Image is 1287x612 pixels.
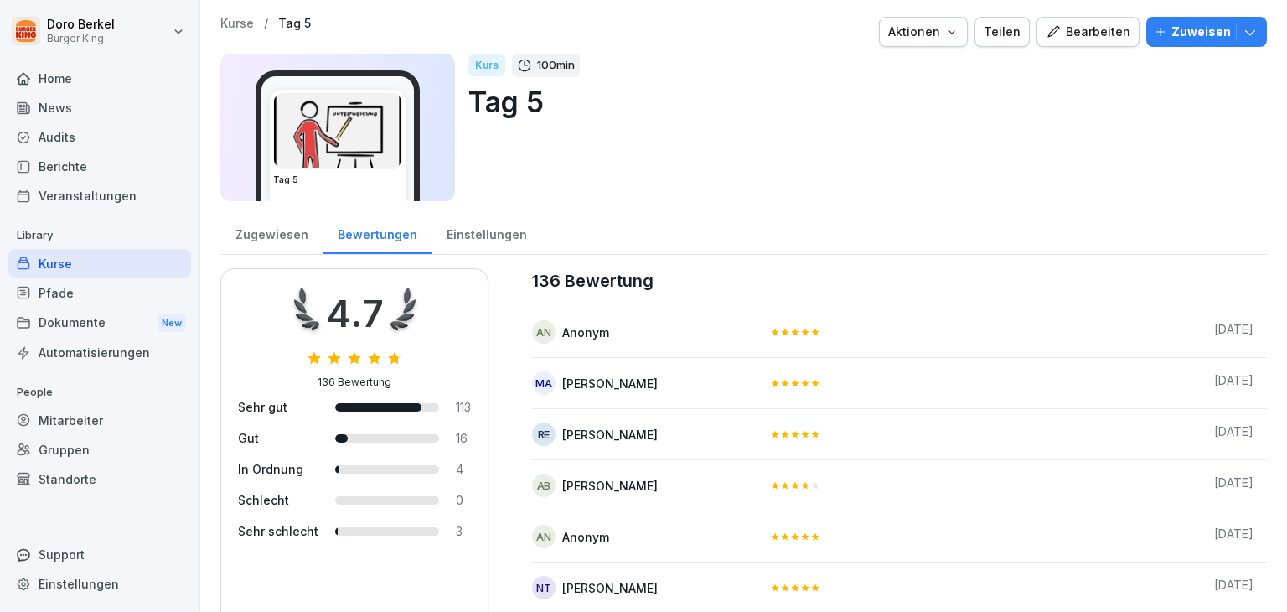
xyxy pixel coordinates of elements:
[47,18,115,32] p: Doro Berkel
[8,406,191,435] a: Mitarbeiter
[532,474,556,497] div: AB
[8,122,191,152] a: Audits
[220,211,323,254] a: Zugewiesen
[264,17,268,31] p: /
[238,491,318,509] div: Schlecht
[8,64,191,93] a: Home
[562,426,658,443] div: [PERSON_NAME]
[1046,23,1130,41] div: Bearbeiten
[562,324,609,341] div: Anonym
[8,435,191,464] a: Gruppen
[562,477,658,495] div: [PERSON_NAME]
[468,54,505,76] div: Kurs
[1160,307,1267,358] td: [DATE]
[456,429,471,447] div: 16
[532,268,1267,293] caption: 136 Bewertung
[8,379,191,406] p: People
[879,17,968,47] button: Aktionen
[1160,460,1267,511] td: [DATE]
[47,33,115,44] p: Burger King
[562,579,658,597] div: [PERSON_NAME]
[273,174,402,186] h3: Tag 5
[562,375,658,392] div: [PERSON_NAME]
[220,17,254,31] a: Kurse
[1160,358,1267,409] td: [DATE]
[532,320,556,344] div: An
[532,423,556,446] div: RE
[8,464,191,494] a: Standorte
[432,211,541,254] a: Einstellungen
[537,57,575,74] p: 100 min
[8,569,191,599] a: Einstellungen
[158,314,186,333] div: New
[8,222,191,249] p: Library
[8,249,191,278] a: Kurse
[1036,17,1140,47] button: Bearbeiten
[456,522,471,540] div: 3
[8,152,191,181] a: Berichte
[8,278,191,308] a: Pfade
[238,460,318,478] div: In Ordnung
[278,17,311,31] a: Tag 5
[8,181,191,210] a: Veranstaltungen
[318,375,391,390] div: 136 Bewertung
[8,540,191,569] div: Support
[323,211,432,254] a: Bewertungen
[456,491,471,509] div: 0
[562,528,609,546] div: Anonym
[974,17,1030,47] button: Teilen
[532,576,556,599] div: NT
[468,80,1253,123] p: Tag 5
[456,398,471,416] div: 113
[274,94,401,168] img: vy1vuzxsdwx3e5y1d1ft51l0.png
[326,286,384,341] div: 4.7
[984,23,1021,41] div: Teilen
[1146,17,1267,47] button: Zuweisen
[888,23,959,41] div: Aktionen
[532,525,556,548] div: An
[1171,23,1231,41] p: Zuweisen
[238,429,318,447] div: Gut
[532,371,556,395] div: MA
[238,398,318,416] div: Sehr gut
[8,308,191,339] a: DokumenteNew
[1160,511,1267,563] td: [DATE]
[8,338,191,367] a: Automatisierungen
[238,522,318,540] div: Sehr schlecht
[8,308,191,339] div: Dokumente
[456,460,471,478] div: 4
[8,93,191,122] a: News
[1160,409,1267,460] td: [DATE]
